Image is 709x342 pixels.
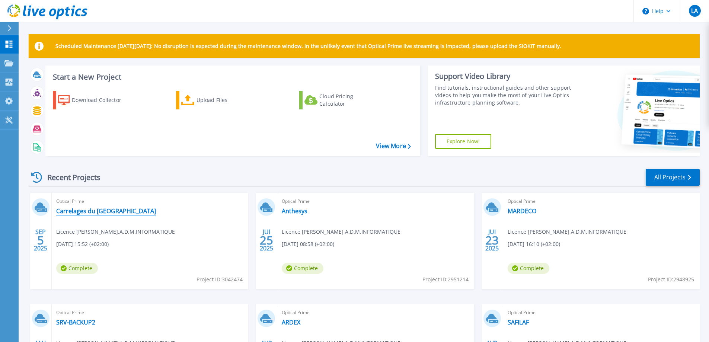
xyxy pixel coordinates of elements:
[56,319,95,326] a: SRV-BACKUP2
[485,237,499,243] span: 23
[72,93,131,108] div: Download Collector
[648,275,694,284] span: Project ID: 2948925
[56,240,109,248] span: [DATE] 15:52 (+02:00)
[508,197,695,205] span: Optical Prime
[29,168,111,186] div: Recent Projects
[691,8,698,14] span: LA
[422,275,469,284] span: Project ID: 2951214
[37,237,44,243] span: 5
[508,240,560,248] span: [DATE] 16:10 (+02:00)
[435,134,492,149] a: Explore Now!
[376,143,411,150] a: View More
[508,263,549,274] span: Complete
[56,207,156,215] a: Carrelages du [GEOGRAPHIC_DATA]
[53,73,411,81] h3: Start a New Project
[259,227,274,254] div: JUI 2025
[299,91,382,109] a: Cloud Pricing Calculator
[282,319,300,326] a: ARDEX
[56,309,244,317] span: Optical Prime
[435,84,574,106] div: Find tutorials, instructional guides and other support videos to help you make the most of your L...
[55,43,561,49] p: Scheduled Maintenance [DATE][DATE]: No disruption is expected during the maintenance window. In t...
[197,93,256,108] div: Upload Files
[197,275,243,284] span: Project ID: 3042474
[282,197,469,205] span: Optical Prime
[282,228,400,236] span: Licence [PERSON_NAME] , A.D.M.INFORMATIQUE
[646,169,700,186] a: All Projects
[508,309,695,317] span: Optical Prime
[56,197,244,205] span: Optical Prime
[282,207,307,215] a: Anthesys
[282,309,469,317] span: Optical Prime
[508,207,536,215] a: MARDECO
[435,71,574,81] div: Support Video Library
[282,240,334,248] span: [DATE] 08:58 (+02:00)
[260,237,273,243] span: 25
[485,227,499,254] div: JUI 2025
[508,319,529,326] a: SAFILAF
[33,227,48,254] div: SEP 2025
[282,263,323,274] span: Complete
[53,91,136,109] a: Download Collector
[508,228,626,236] span: Licence [PERSON_NAME] , A.D.M.INFORMATIQUE
[56,263,98,274] span: Complete
[56,228,175,236] span: Licence [PERSON_NAME] , A.D.M.INFORMATIQUE
[319,93,379,108] div: Cloud Pricing Calculator
[176,91,259,109] a: Upload Files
